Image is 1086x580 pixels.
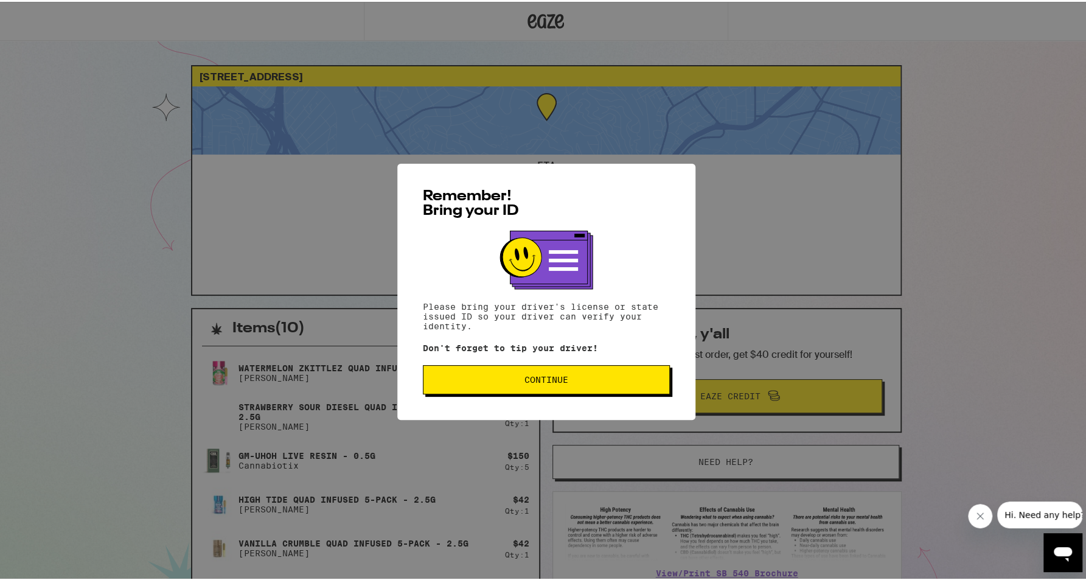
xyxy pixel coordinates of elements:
[423,363,670,393] button: Continue
[968,502,992,526] iframe: Close message
[1043,531,1082,570] iframe: Button to launch messaging window
[997,500,1082,526] iframe: Message from company
[423,187,519,217] span: Remember! Bring your ID
[524,374,568,382] span: Continue
[423,300,670,329] p: Please bring your driver's license or state issued ID so your driver can verify your identity.
[7,9,88,18] span: Hi. Need any help?
[423,341,670,351] p: Don't forget to tip your driver!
